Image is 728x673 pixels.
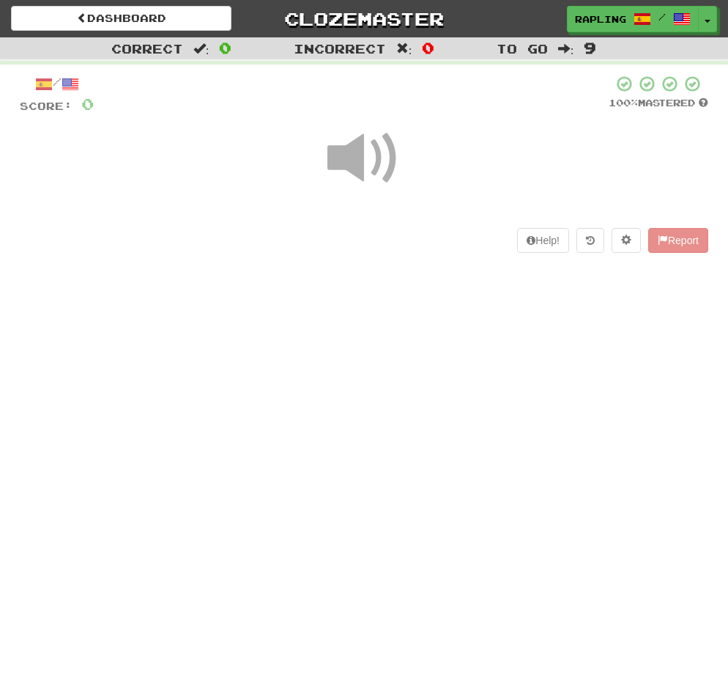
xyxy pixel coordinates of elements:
div: Mastered [609,97,708,110]
span: Incorrect [294,41,386,56]
span: : [193,43,209,55]
span: 9 [584,39,596,56]
span: Score: [20,100,73,112]
span: 0 [81,95,94,113]
span: : [558,43,574,55]
a: Clozemaster [253,6,474,32]
span: : [396,43,412,55]
button: Report [648,228,708,253]
span: 0 [422,39,434,56]
span: / [658,12,666,22]
span: 100 % [609,97,638,109]
span: Correct [111,41,183,56]
button: Round history (alt+y) [576,228,604,253]
div: / [20,75,94,93]
button: Help! [517,228,569,253]
a: Dashboard [11,6,231,31]
span: 0 [219,39,231,56]
span: rapling [575,12,626,26]
a: rapling / [567,6,699,32]
span: To go [497,41,548,56]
